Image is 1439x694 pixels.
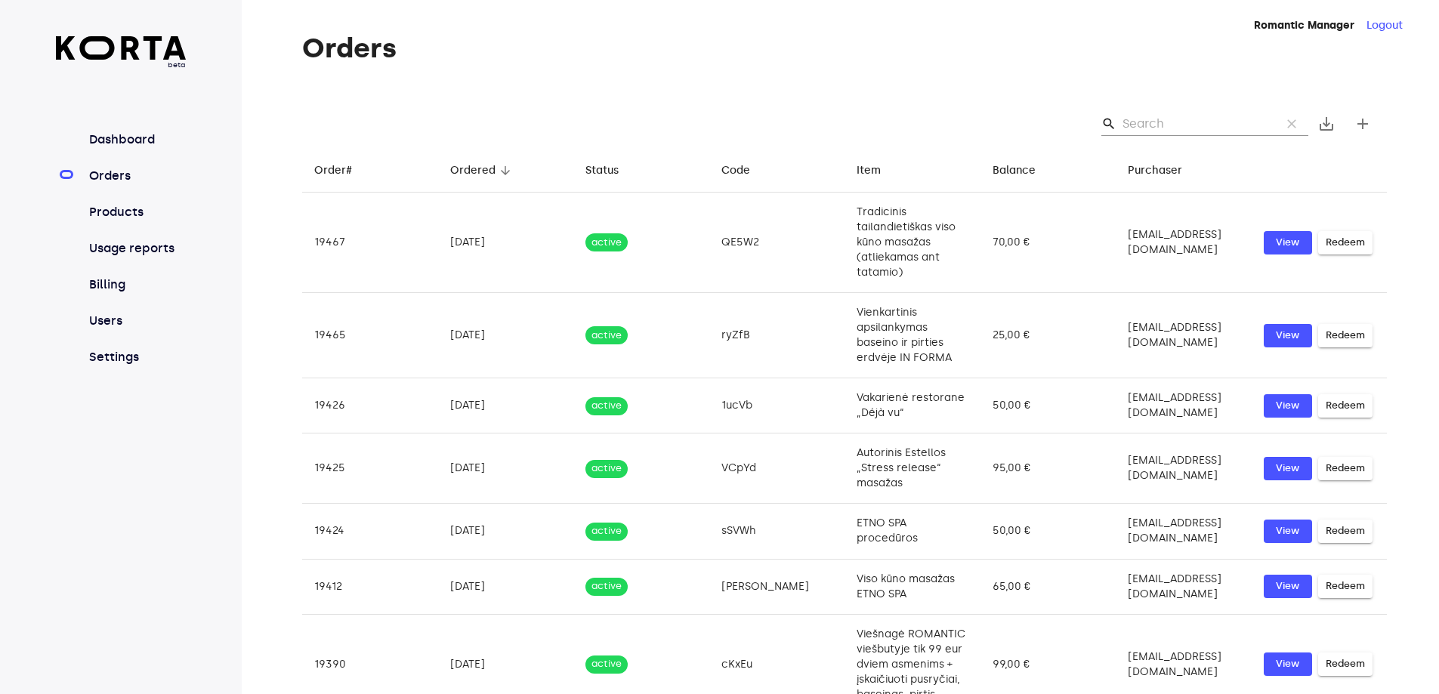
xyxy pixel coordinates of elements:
span: View [1271,234,1305,251]
h1: Orders [302,33,1387,63]
span: Redeem [1326,327,1365,344]
td: sSVWh [709,504,845,559]
span: active [585,657,628,671]
td: 50,00 € [980,504,1116,559]
div: Status [585,162,619,180]
span: Code [721,162,770,180]
a: Dashboard [86,131,187,149]
button: Redeem [1318,394,1373,418]
div: Ordered [450,162,496,180]
span: View [1271,460,1305,477]
span: Ordered [450,162,515,180]
button: View [1264,231,1312,254]
span: View [1271,578,1305,595]
span: Redeem [1326,460,1365,477]
div: Code [721,162,750,180]
strong: Romantic Manager [1254,19,1354,32]
span: Order# [314,162,372,180]
div: Purchaser [1128,162,1182,180]
span: Redeem [1326,578,1365,595]
div: Item [857,162,881,180]
a: Products [86,203,187,221]
td: [DATE] [438,378,574,433]
span: Balance [993,162,1055,180]
a: Users [86,312,187,330]
td: [EMAIL_ADDRESS][DOMAIN_NAME] [1116,433,1252,504]
button: Redeem [1318,231,1373,254]
td: QE5W2 [709,193,845,293]
td: 19424 [302,504,438,559]
button: View [1264,520,1312,543]
span: arrow_downward [499,164,512,177]
a: Settings [86,348,187,366]
span: save_alt [1317,115,1336,133]
button: Export [1308,106,1345,142]
td: [DATE] [438,504,574,559]
a: View [1264,457,1312,480]
td: 65,00 € [980,559,1116,614]
input: Search [1122,112,1269,136]
td: 19426 [302,378,438,433]
td: ETNO SPA procedūros [845,504,980,559]
td: 25,00 € [980,293,1116,378]
td: [PERSON_NAME] [709,559,845,614]
span: active [585,579,628,594]
button: View [1264,324,1312,347]
span: active [585,524,628,538]
span: Redeem [1326,523,1365,540]
span: active [585,236,628,250]
span: View [1271,523,1305,540]
button: View [1264,394,1312,418]
td: [EMAIL_ADDRESS][DOMAIN_NAME] [1116,378,1252,433]
td: Vakarienė restorane „Déjà vu“ [845,378,980,433]
span: Redeem [1326,234,1365,251]
span: View [1271,655,1305,673]
button: Create new gift card [1345,106,1381,142]
span: Item [857,162,900,180]
td: 19425 [302,433,438,504]
td: Autorinis Estellos „Stress release“ masažas [845,433,980,504]
span: active [585,461,628,476]
span: View [1271,327,1305,344]
td: 95,00 € [980,433,1116,504]
span: Redeem [1326,397,1365,415]
td: [DATE] [438,293,574,378]
td: 19465 [302,293,438,378]
td: Vienkartinis apsilankymas baseino ir pirties erdvėje IN FORMA [845,293,980,378]
img: Korta [56,36,187,60]
a: Usage reports [86,239,187,258]
button: Logout [1366,18,1403,33]
button: View [1264,652,1312,676]
td: VCpYd [709,433,845,504]
td: 19467 [302,193,438,293]
button: Redeem [1318,652,1373,676]
td: [DATE] [438,559,574,614]
td: [DATE] [438,193,574,293]
span: beta [56,60,187,70]
button: Redeem [1318,457,1373,480]
span: add [1354,115,1372,133]
td: 19412 [302,559,438,614]
td: 70,00 € [980,193,1116,293]
td: Tradicinis tailandietiškas viso kūno masažas (atliekamas ant tatamio) [845,193,980,293]
button: Redeem [1318,520,1373,543]
span: Status [585,162,638,180]
td: ryZfB [709,293,845,378]
td: [EMAIL_ADDRESS][DOMAIN_NAME] [1116,193,1252,293]
a: beta [56,36,187,70]
td: Viso kūno masažas ETNO SPA [845,559,980,614]
td: [EMAIL_ADDRESS][DOMAIN_NAME] [1116,504,1252,559]
a: Billing [86,276,187,294]
div: Order# [314,162,352,180]
button: Redeem [1318,324,1373,347]
td: [EMAIL_ADDRESS][DOMAIN_NAME] [1116,559,1252,614]
td: 1ucVb [709,378,845,433]
a: Orders [86,167,187,185]
button: View [1264,575,1312,598]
